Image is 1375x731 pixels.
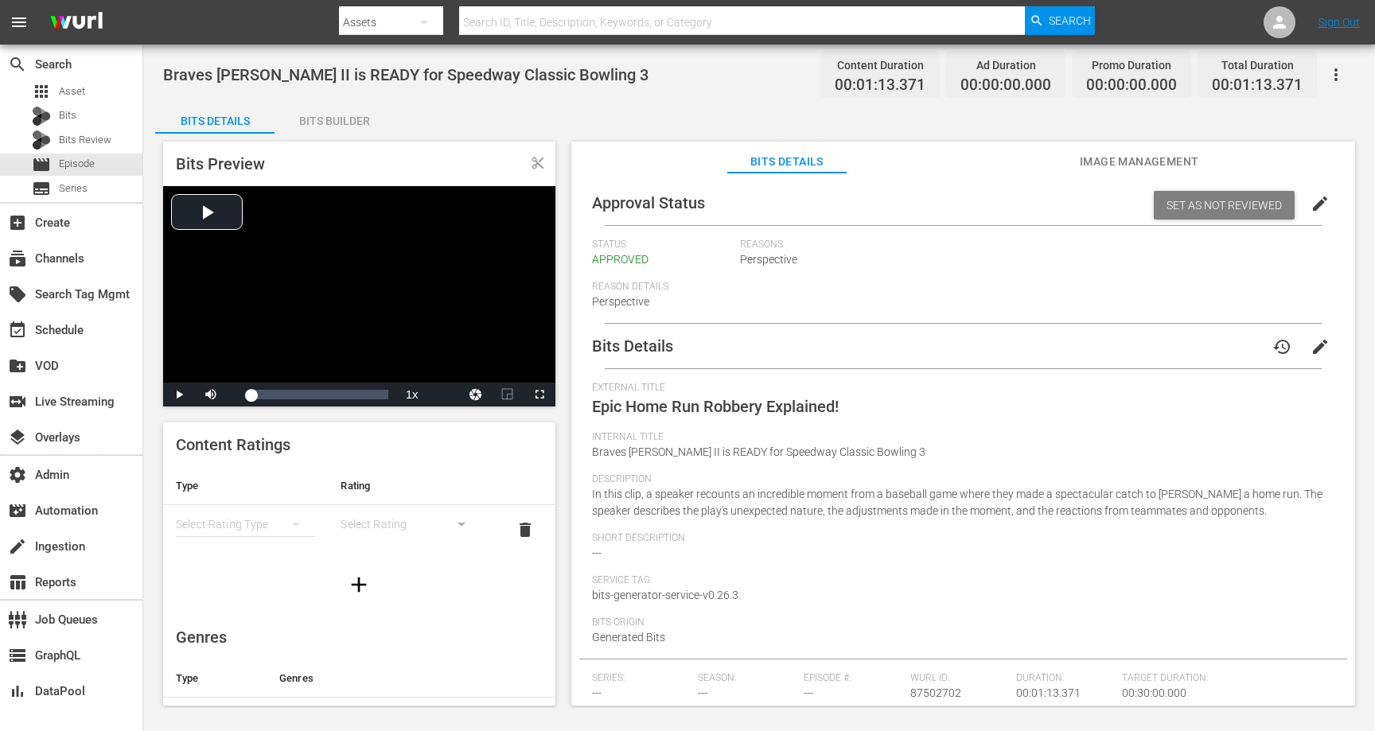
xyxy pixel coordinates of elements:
button: Playback Rate [396,383,428,406]
span: Set as Not Reviewed [1154,199,1295,212]
span: Admin [8,465,27,484]
button: Picture-in-Picture [492,383,524,406]
span: Ingestion [8,537,27,556]
span: Bits Details [727,152,847,172]
th: Type [163,467,328,505]
span: Service Tag [592,574,1326,587]
th: Rating [328,467,493,505]
span: Reasons [740,239,1326,251]
button: history [1263,328,1301,366]
div: Ad Duration [960,54,1051,76]
span: Bits [59,107,76,123]
div: Bits Builder [275,102,394,140]
div: Content Duration [835,54,925,76]
div: Total Duration [1212,54,1303,76]
span: VOD [8,356,27,375]
span: Series [32,179,51,198]
span: Generated Bits [592,631,665,644]
button: Fullscreen [524,383,555,406]
span: External Title [592,382,1326,395]
button: Bits Details [155,102,275,134]
span: Live Streaming [8,392,27,411]
span: Short Description [592,532,1326,545]
span: Image Management [1080,152,1199,172]
a: Bits [176,705,194,717]
span: Episode [32,155,51,174]
span: 00:01:13.371 [1212,76,1303,95]
span: Genres [176,628,227,647]
span: Epic Home Run Robbery Explained! [592,397,839,416]
span: 00:01:13.371 [835,76,925,95]
button: Bits Builder [275,102,394,134]
span: Automation [8,501,27,520]
span: APPROVED [592,253,649,266]
div: Progress Bar [251,390,388,399]
span: Season: [698,672,796,685]
button: Jump To Time [460,383,492,406]
span: Status [592,239,733,251]
img: ans4CAIJ8jUAAAAAAAAAAAAAAAAAAAAAAAAgQb4GAAAAAAAAAAAAAAAAAAAAAAAAJMjXAAAAAAAAAAAAAAAAAAAAAAAAgAT5G... [38,4,115,41]
span: In this clip, a speaker recounts an incredible moment from a baseball game where they made a spec... [592,488,1322,517]
span: Duration: [1016,672,1114,685]
th: Genres [267,659,516,698]
span: Braves [PERSON_NAME] II is READY for Speedway Classic Bowling 3 [592,445,925,458]
span: Approval Status [592,193,705,212]
span: Job Queues [8,610,27,629]
span: history [1272,337,1291,356]
span: --- [592,546,602,559]
table: simple table [163,467,555,554]
span: Search [1049,6,1091,35]
div: Bits Details [155,102,275,140]
span: Perspective [740,253,797,266]
div: Bits [32,107,51,126]
span: Series: [592,672,690,685]
span: 00:01:13.371 [1016,686,1081,699]
div: Promo Duration [1086,54,1177,76]
span: --- [804,686,813,699]
span: Overlays [8,428,27,447]
span: Schedule [8,321,27,340]
span: Internal Title [592,431,1326,444]
span: Perspective [592,295,649,308]
span: Clipped [531,156,545,170]
span: Search [8,55,27,74]
button: edit [1301,328,1339,366]
span: Episode [59,156,95,172]
span: Series [59,181,88,196]
span: --- [698,686,707,699]
div: Video Player [163,186,555,406]
span: DataPool [8,682,27,701]
span: Asset [59,84,85,99]
span: Channels [8,249,27,268]
button: Play [163,383,195,406]
span: GraphQL [8,646,27,665]
button: Set as Not Reviewed [1154,191,1295,220]
span: 00:00:00.000 [960,76,1051,95]
span: Episode #: [804,672,902,685]
span: bits-generator-service-v0.26.3 [592,589,738,601]
span: edit [1311,337,1330,356]
button: Mute [195,383,227,406]
span: Description [592,473,1326,486]
span: menu [10,13,29,32]
button: edit [1301,185,1339,223]
span: 00:30:00.000 [1122,686,1186,699]
span: Target Duration: [1122,672,1326,685]
div: Bits Review [32,130,51,150]
span: Content Ratings [176,435,290,454]
span: Braves [PERSON_NAME] II is READY for Speedway Classic Bowling 3 [163,65,649,84]
span: Reports [8,573,27,592]
a: Sign Out [1319,16,1360,29]
button: delete [506,511,544,549]
span: Asset [32,82,51,101]
button: Search [1025,6,1095,35]
span: Wurl ID: [910,672,1008,685]
span: Search Tag Mgmt [8,285,27,304]
span: delete [516,520,535,539]
th: Type [163,659,267,698]
span: 87502702 [910,686,961,699]
span: Reason Details [592,281,1326,294]
span: Bits Review [59,132,111,148]
span: edit [1311,194,1330,213]
span: --- [592,686,602,699]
